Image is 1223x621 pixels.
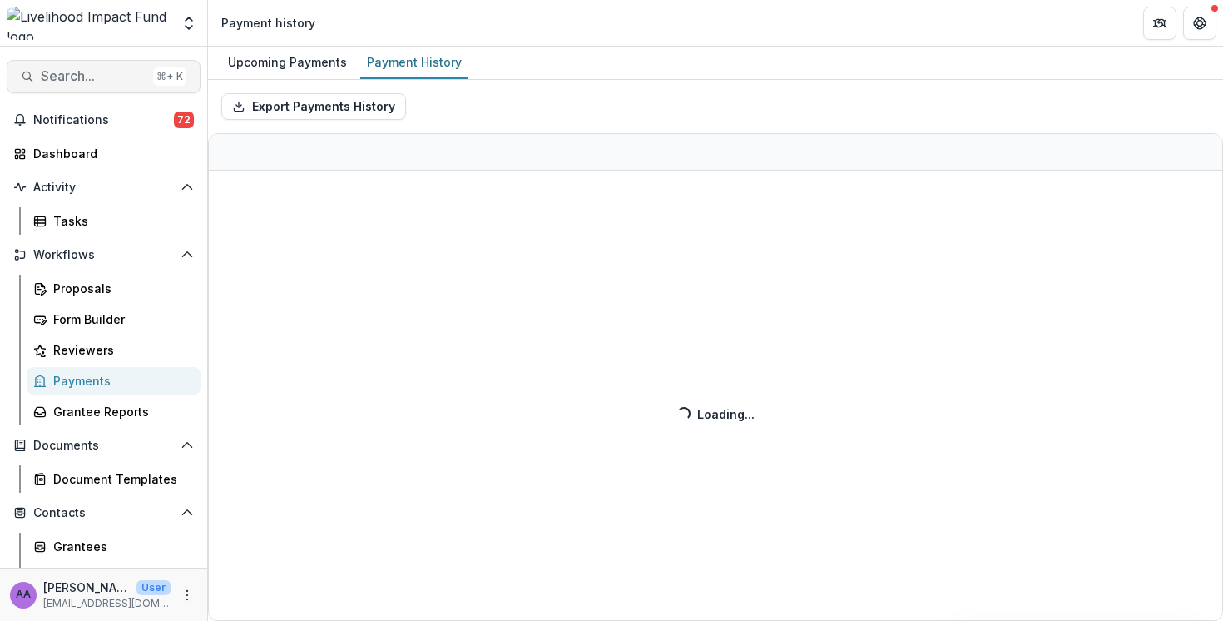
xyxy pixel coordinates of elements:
[360,47,468,79] a: Payment History
[33,439,174,453] span: Documents
[7,107,201,133] button: Notifications72
[53,341,187,359] div: Reviewers
[7,241,201,268] button: Open Workflows
[33,181,174,195] span: Activity
[360,50,468,74] div: Payment History
[33,145,187,162] div: Dashboard
[27,336,201,364] a: Reviewers
[53,470,187,488] div: Document Templates
[33,506,174,520] span: Contacts
[53,280,187,297] div: Proposals
[215,11,322,35] nav: breadcrumb
[53,538,187,555] div: Grantees
[53,212,187,230] div: Tasks
[53,372,187,390] div: Payments
[53,310,187,328] div: Form Builder
[7,60,201,93] button: Search...
[177,585,197,605] button: More
[33,113,174,127] span: Notifications
[7,174,201,201] button: Open Activity
[27,306,201,333] a: Form Builder
[27,398,201,425] a: Grantee Reports
[27,367,201,395] a: Payments
[27,533,201,560] a: Grantees
[153,67,186,86] div: ⌘ + K
[27,207,201,235] a: Tasks
[221,47,354,79] a: Upcoming Payments
[7,7,171,40] img: Livelihood Impact Fund logo
[1183,7,1216,40] button: Get Help
[43,596,171,611] p: [EMAIL_ADDRESS][DOMAIN_NAME]
[7,499,201,526] button: Open Contacts
[27,465,201,493] a: Document Templates
[27,564,201,591] a: Constituents
[136,580,171,595] p: User
[41,68,146,84] span: Search...
[7,140,201,167] a: Dashboard
[27,275,201,302] a: Proposals
[43,579,130,596] p: [PERSON_NAME]
[33,248,174,262] span: Workflows
[16,589,31,600] div: Aude Anquetil
[221,14,315,32] div: Payment history
[177,7,201,40] button: Open entity switcher
[1143,7,1176,40] button: Partners
[7,432,201,459] button: Open Documents
[174,112,194,128] span: 72
[53,403,187,420] div: Grantee Reports
[221,50,354,74] div: Upcoming Payments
